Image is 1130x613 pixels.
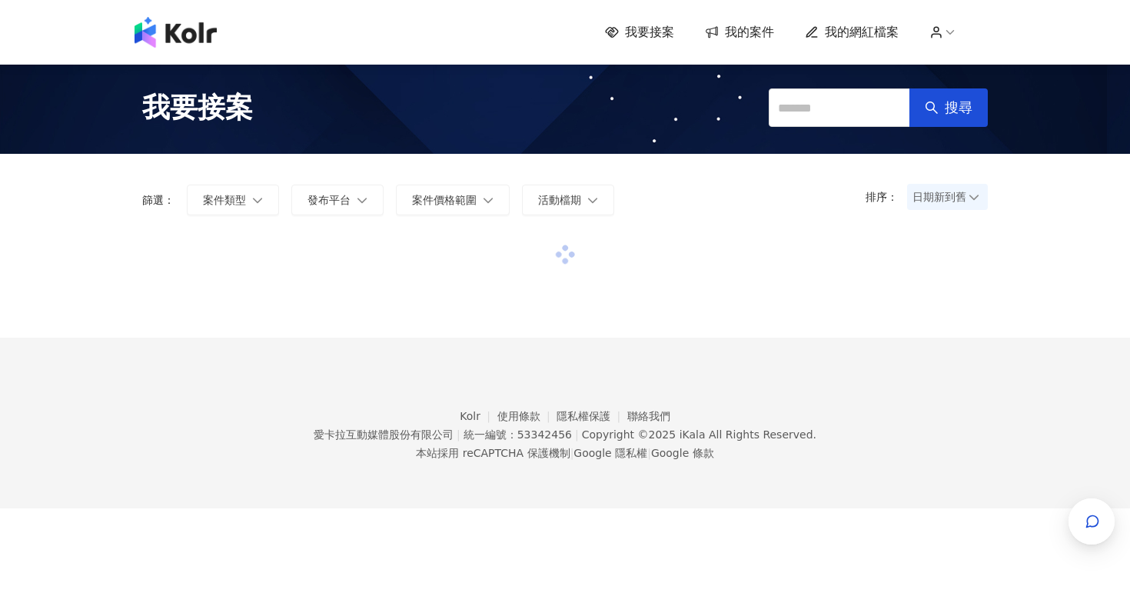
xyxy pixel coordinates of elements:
a: 我的案件 [705,24,774,41]
span: 我要接案 [625,24,674,41]
p: 篩選： [142,194,174,206]
a: 我要接案 [605,24,674,41]
a: Kolr [460,410,497,422]
button: 活動檔期 [522,185,614,215]
div: Copyright © 2025 All Rights Reserved. [582,428,816,441]
span: 本站採用 reCAPTCHA 保護機制 [416,444,713,462]
span: 案件價格範圍 [412,194,477,206]
span: | [647,447,651,459]
a: Google 條款 [651,447,714,459]
span: | [570,447,574,459]
span: 案件類型 [203,194,246,206]
span: 我的網紅檔案 [825,24,899,41]
span: search [925,101,939,115]
a: 使用條款 [497,410,557,422]
a: 聯絡我們 [627,410,670,422]
p: 排序： [866,191,907,203]
span: 我要接案 [142,88,253,127]
a: 我的網紅檔案 [805,24,899,41]
a: 隱私權保護 [557,410,627,422]
button: 搜尋 [909,88,988,127]
img: logo [135,17,217,48]
span: | [457,428,460,441]
div: 統一編號：53342456 [464,428,572,441]
a: Google 隱私權 [573,447,647,459]
span: | [575,428,579,441]
span: 發布平台 [307,194,351,206]
button: 發布平台 [291,185,384,215]
span: 活動檔期 [538,194,581,206]
a: iKala [680,428,706,441]
span: 搜尋 [945,99,972,116]
button: 案件價格範圍 [396,185,510,215]
button: 案件類型 [187,185,279,215]
span: 日期新到舊 [912,185,982,208]
div: 愛卡拉互動媒體股份有限公司 [314,428,454,441]
span: 我的案件 [725,24,774,41]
